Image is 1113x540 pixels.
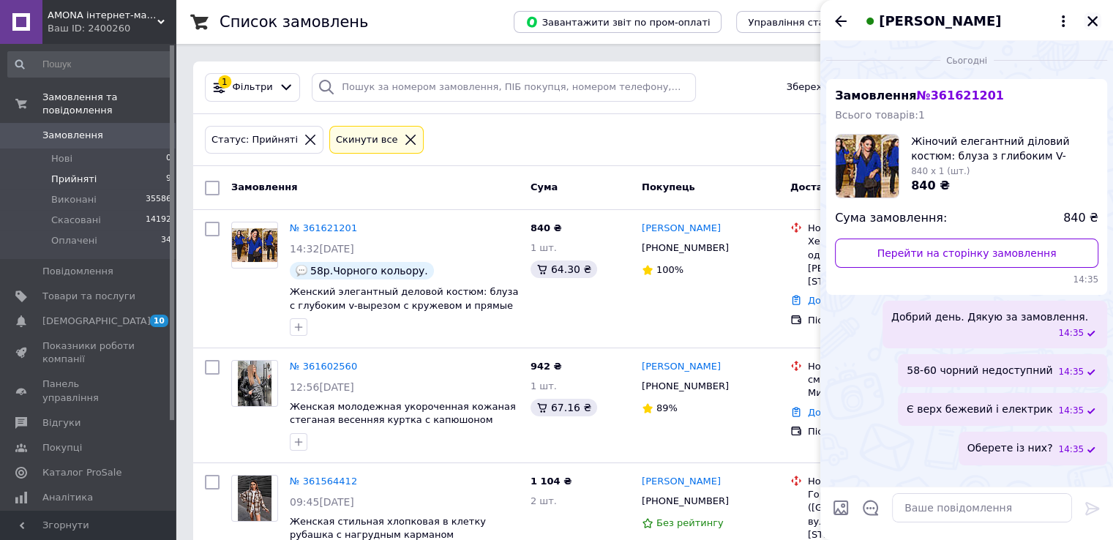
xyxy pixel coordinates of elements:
[42,340,135,366] span: Показники роботи компанії
[808,314,956,327] div: Післяплата
[656,517,724,528] span: Без рейтингу
[238,361,272,406] img: Фото товару
[290,222,357,233] a: № 361621201
[891,310,1088,324] span: Добрий день. Дякую за замовлення.
[808,222,956,235] div: Нова Пошта
[166,152,171,165] span: 0
[146,214,171,227] span: 14192
[808,360,956,373] div: Нова Пошта
[7,51,173,78] input: Пошук
[42,378,135,404] span: Панель управління
[748,17,860,28] span: Управління статусами
[531,222,562,233] span: 840 ₴
[290,361,357,372] a: № 361602560
[911,166,970,176] span: 840 x 1 (шт.)
[1058,443,1084,456] span: 14:35 12.09.2025
[51,234,97,247] span: Оплачені
[808,373,956,400] div: смт. [STREET_ADDRESS]: вул. Миру, 132в
[51,173,97,186] span: Прийняті
[42,91,176,117] span: Замовлення та повідомлення
[290,476,357,487] a: № 361564412
[290,286,518,324] a: Женский элегантный деловой костюм: блуза с глубоким v-вырезом с кружевом и прямые брюки, батал бо...
[531,181,558,192] span: Cума
[220,13,368,31] h1: Список замовлень
[218,75,231,89] div: 1
[42,491,93,504] span: Аналітика
[209,132,301,148] div: Статус: Прийняті
[42,129,103,142] span: Замовлення
[231,222,278,269] a: Фото товару
[238,476,272,521] img: Фото товару
[808,425,956,438] div: Післяплата
[310,265,428,277] span: 58р.Чорного кольору.
[790,181,899,192] span: Доставка та оплата
[907,402,1053,417] span: Є верх бежевий і електрик
[835,89,1004,102] span: Замовлення
[916,89,1003,102] span: № 361621201
[232,228,277,263] img: Фото товару
[808,407,861,418] a: Додати ЕН
[161,234,171,247] span: 34
[1058,405,1084,417] span: 14:35 12.09.2025
[967,440,1053,456] span: Оберете із них?
[835,210,947,227] span: Сума замовлення:
[42,466,121,479] span: Каталог ProSale
[51,214,101,227] span: Скасовані
[642,475,721,489] a: [PERSON_NAME]
[808,295,861,306] a: Додати ЕН
[531,495,557,506] span: 2 шт.
[835,274,1098,286] span: 14:35 12.09.2025
[150,315,168,327] span: 10
[826,53,1107,67] div: 12.09.2025
[907,363,1052,378] span: 58-60 чорний недоступний
[787,80,886,94] span: Збережені фільтри:
[531,476,572,487] span: 1 104 ₴
[231,181,297,192] span: Замовлення
[861,498,880,517] button: Відкрити шаблони відповідей
[514,11,722,33] button: Завантажити звіт по пром-оплаті
[333,132,401,148] div: Cкинути все
[42,441,82,454] span: Покупці
[146,193,171,206] span: 35586
[48,9,157,22] span: AMONA інтернет-магазин модного одягу
[808,475,956,488] div: Нова Пошта
[42,265,113,278] span: Повідомлення
[861,12,1072,31] button: [PERSON_NAME]
[233,80,273,94] span: Фільтри
[642,181,695,192] span: Покупець
[911,134,1098,163] span: Жіночий елегантний діловий костюм: блуза з глибоким V-вирізом з мереживом і прямі штани, батал ве...
[1058,327,1084,340] span: 14:35 12.09.2025
[836,135,899,198] img: 4248350057_w100_h100_zhenskij-elegantnyj-delovoj.jpg
[290,401,516,426] a: Женская молодежная укороченная кожаная стеганая весенняя куртка с капюшоном
[231,360,278,407] a: Фото товару
[51,193,97,206] span: Виконані
[835,239,1098,268] a: Перейти на сторінку замовлення
[531,260,597,278] div: 64.30 ₴
[42,416,80,430] span: Відгуки
[290,243,354,255] span: 14:32[DATE]
[639,492,732,511] div: [PHONE_NUMBER]
[51,152,72,165] span: Нові
[290,496,354,508] span: 09:45[DATE]
[639,239,732,258] div: [PHONE_NUMBER]
[525,15,710,29] span: Завантажити звіт по пром-оплаті
[1063,210,1098,227] span: 840 ₴
[296,265,307,277] img: :speech_balloon:
[531,242,557,253] span: 1 шт.
[808,235,956,288] div: Херсон, №20 (до 30 кг на одне місце): просп. [PERSON_NAME][STREET_ADDRESS]
[531,361,562,372] span: 942 ₴
[832,12,850,30] button: Назад
[736,11,872,33] button: Управління статусами
[835,109,925,121] span: Всього товарів: 1
[639,377,732,396] div: [PHONE_NUMBER]
[940,55,993,67] span: Сьогодні
[656,402,678,413] span: 89%
[879,12,1001,31] span: [PERSON_NAME]
[290,381,354,393] span: 12:56[DATE]
[231,475,278,522] a: Фото товару
[656,264,683,275] span: 100%
[531,380,557,391] span: 1 шт.
[166,173,171,186] span: 9
[48,22,176,35] div: Ваш ID: 2400260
